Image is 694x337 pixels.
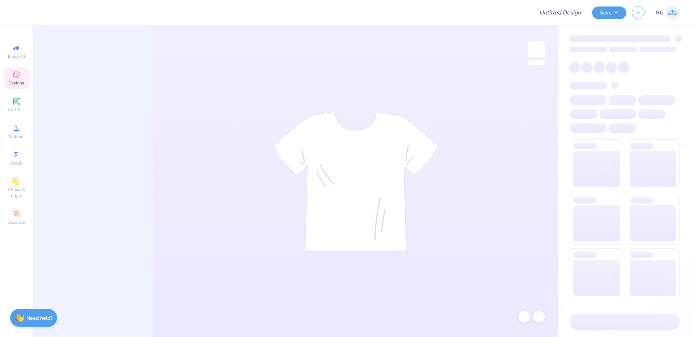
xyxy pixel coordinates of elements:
[592,6,626,19] button: Save
[9,134,23,139] span: Upload
[26,315,52,321] strong: Need help?
[8,53,25,59] span: Image AI
[8,219,25,225] span: Decorate
[8,80,24,86] span: Designs
[665,6,680,20] img: Ramya Ganti
[8,107,25,113] span: Add Text
[656,9,664,17] span: RG
[4,187,29,198] span: Clipart & logos
[656,6,680,20] a: RG
[11,160,22,166] span: Greek
[273,111,438,252] img: tee-skeleton.svg
[534,5,587,20] input: Untitled Design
